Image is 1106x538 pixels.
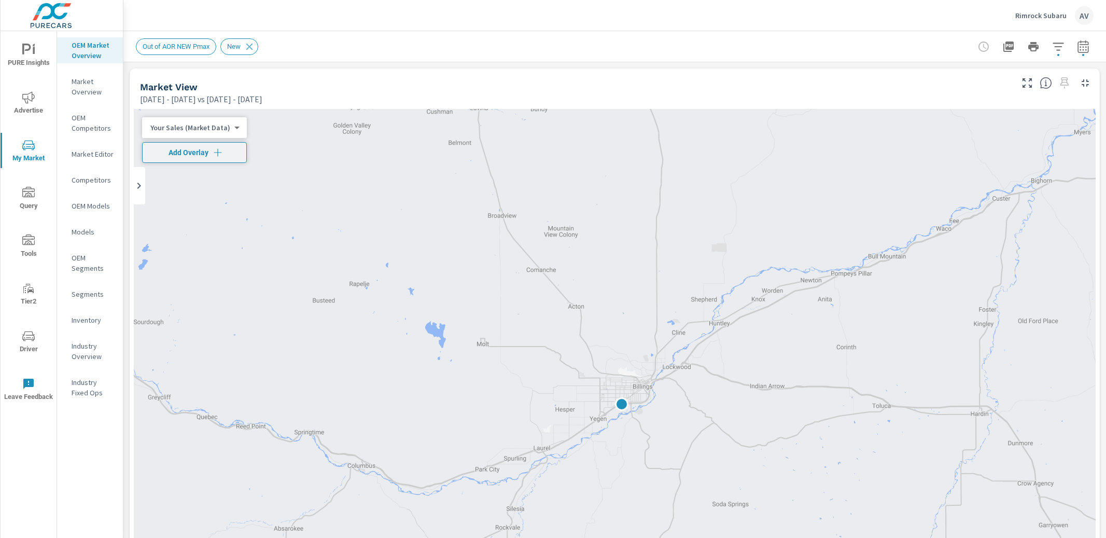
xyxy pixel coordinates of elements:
[4,234,53,260] span: Tools
[1077,75,1094,91] button: Minimize Widget
[72,377,115,398] p: Industry Fixed Ops
[72,175,115,185] p: Competitors
[72,289,115,299] p: Segments
[57,250,123,276] div: OEM Segments
[1056,75,1073,91] span: Select a preset date range to save this widget
[57,146,123,162] div: Market Editor
[150,123,230,132] p: Your Sales (Market Data)
[4,44,53,69] span: PURE Insights
[1,31,57,413] div: nav menu
[147,147,242,158] span: Add Overlay
[57,74,123,100] div: Market Overview
[4,282,53,308] span: Tier2
[57,224,123,240] div: Models
[1048,36,1069,57] button: Apply Filters
[136,43,216,50] span: Out of AOR NEW Pmax
[57,338,123,364] div: Industry Overview
[72,315,115,325] p: Inventory
[4,187,53,212] span: Query
[72,113,115,133] p: OEM Competitors
[1023,36,1044,57] button: Print Report
[1073,36,1094,57] button: Select Date Range
[1015,11,1067,20] p: Rimrock Subaru
[57,198,123,214] div: OEM Models
[72,253,115,273] p: OEM Segments
[57,37,123,63] div: OEM Market Overview
[72,40,115,61] p: OEM Market Overview
[57,286,123,302] div: Segments
[57,172,123,188] div: Competitors
[220,38,258,55] div: New
[1075,6,1094,25] div: AV
[221,43,247,50] span: New
[4,91,53,117] span: Advertise
[72,149,115,159] p: Market Editor
[1040,77,1052,89] span: Find the biggest opportunities in your market for your inventory. Understand by postal code where...
[140,93,262,105] p: [DATE] - [DATE] vs [DATE] - [DATE]
[72,76,115,97] p: Market Overview
[1019,75,1035,91] button: Make Fullscreen
[57,312,123,328] div: Inventory
[4,139,53,164] span: My Market
[72,227,115,237] p: Models
[4,378,53,403] span: Leave Feedback
[4,330,53,355] span: Driver
[998,36,1019,57] button: "Export Report to PDF"
[72,341,115,362] p: Industry Overview
[57,375,123,401] div: Industry Fixed Ops
[142,123,239,133] div: Your Sales (Market Data)
[142,142,247,163] button: Add Overlay
[72,201,115,211] p: OEM Models
[140,81,198,92] h5: Market View
[57,110,123,136] div: OEM Competitors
